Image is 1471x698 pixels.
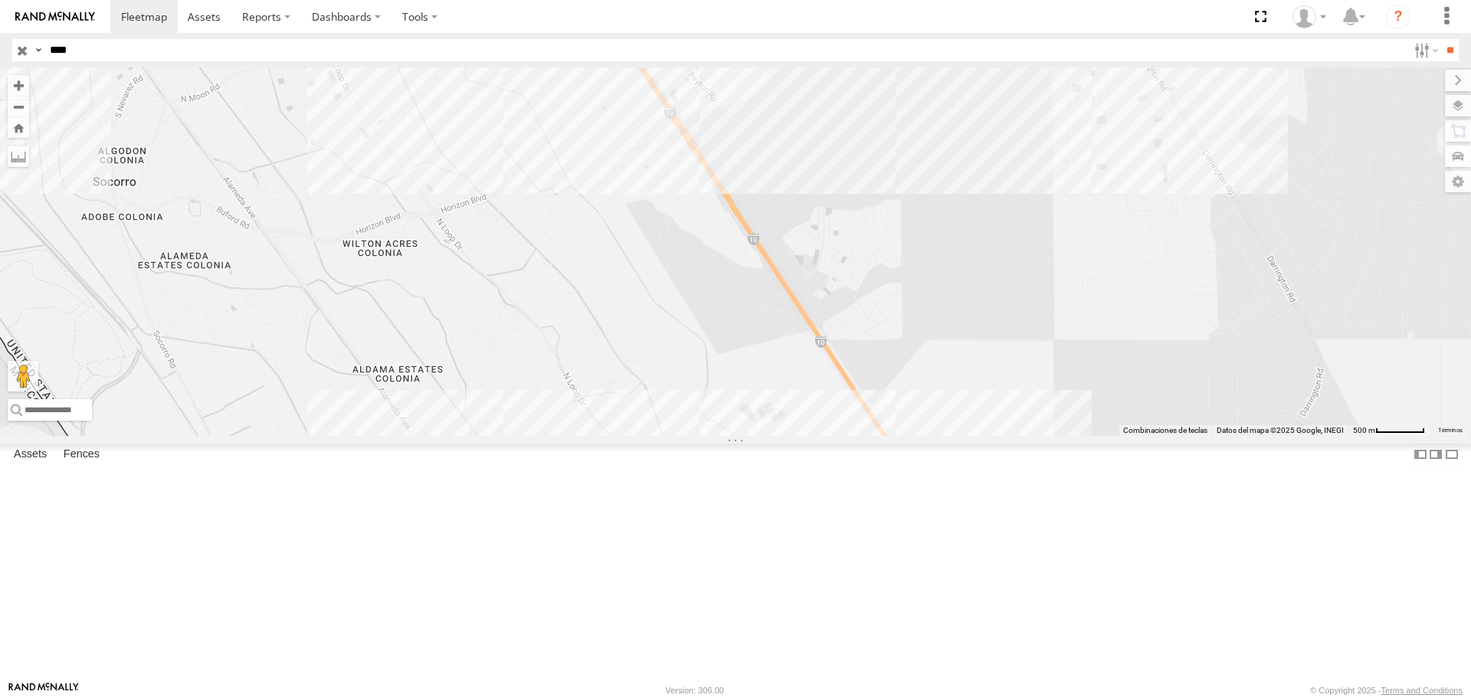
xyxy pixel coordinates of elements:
[1444,444,1460,466] label: Hide Summary Table
[1438,427,1463,433] a: Términos (se abre en una nueva pestaña)
[1348,425,1430,436] button: Escala del mapa: 500 m por 61 píxeles
[8,117,29,138] button: Zoom Home
[8,683,79,698] a: Visit our Website
[32,39,44,61] label: Search Query
[666,686,724,695] div: Version: 306.00
[15,11,95,22] img: rand-logo.svg
[1445,171,1471,192] label: Map Settings
[6,444,54,466] label: Assets
[1386,5,1410,29] i: ?
[1310,686,1463,695] div: © Copyright 2025 -
[1408,39,1441,61] label: Search Filter Options
[56,444,107,466] label: Fences
[1217,426,1344,434] span: Datos del mapa ©2025 Google, INEGI
[8,96,29,117] button: Zoom out
[8,75,29,96] button: Zoom in
[8,146,29,167] label: Measure
[1381,686,1463,695] a: Terms and Conditions
[1428,444,1443,466] label: Dock Summary Table to the Right
[8,361,38,392] button: Arrastra al hombrecito al mapa para abrir Street View
[1353,426,1375,434] span: 500 m
[1413,444,1428,466] label: Dock Summary Table to the Left
[1287,5,1332,28] div: carolina herrera
[1123,425,1207,436] button: Combinaciones de teclas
